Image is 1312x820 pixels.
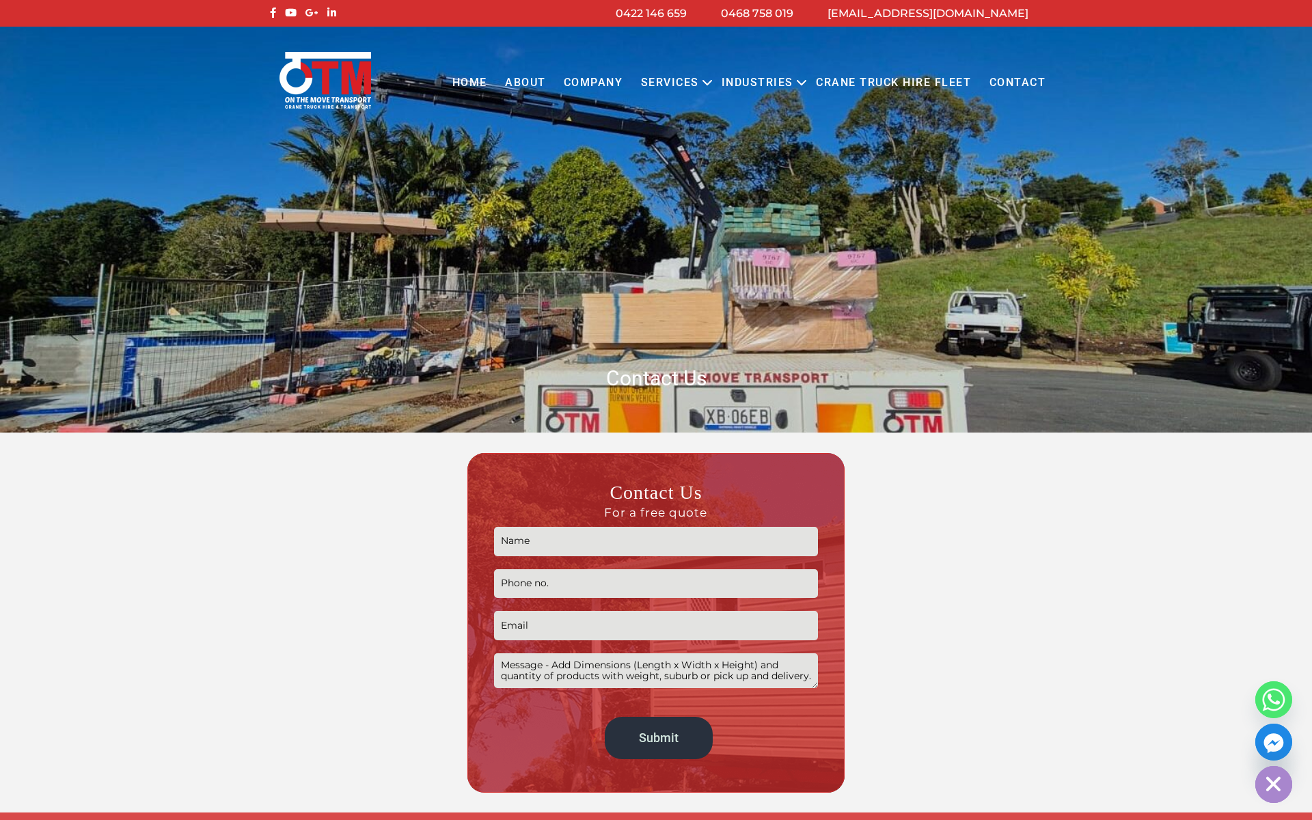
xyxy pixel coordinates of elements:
a: Crane Truck Hire Fleet [807,64,980,102]
a: Facebook_Messenger [1255,724,1292,761]
a: Services [632,64,708,102]
a: COMPANY [555,64,632,102]
a: Whatsapp [1255,681,1292,718]
a: Industries [713,64,802,102]
a: Home [443,64,495,102]
span: For a free quote [494,505,817,520]
h3: Contact Us [494,480,817,520]
a: [EMAIL_ADDRESS][DOMAIN_NAME] [828,7,1028,20]
a: Contact [980,64,1054,102]
input: Name [494,527,817,556]
form: Contact form [494,480,817,765]
a: 0468 758 019 [721,7,793,20]
input: Phone no. [494,569,817,599]
img: Otmtransport [277,51,374,110]
a: About [496,64,555,102]
input: Email [494,611,817,640]
a: 0422 146 659 [616,7,687,20]
input: Submit [605,717,713,758]
h1: Contact Us [266,365,1045,392]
